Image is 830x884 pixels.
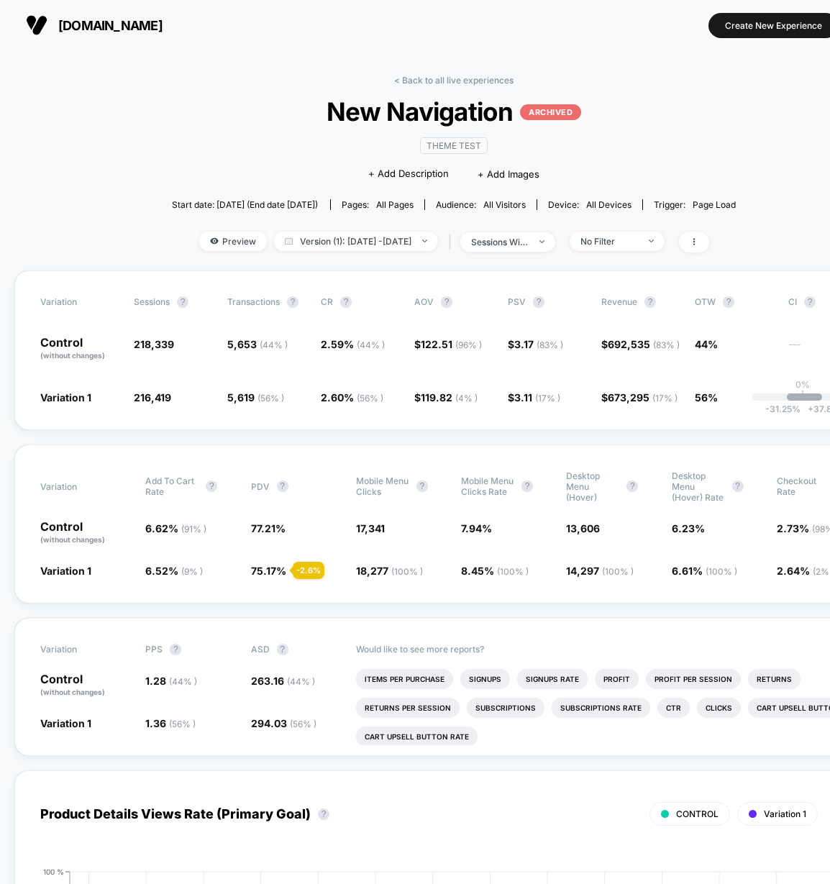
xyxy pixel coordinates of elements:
span: 2.60 % [321,391,383,404]
div: sessions with impression [471,237,529,247]
button: ? [277,480,288,492]
button: ? [441,296,452,308]
span: (without changes) [40,688,105,696]
p: Control [40,673,131,698]
p: ARCHIVED [520,104,581,120]
span: 119.82 [421,391,478,404]
span: ( 9 % ) [181,566,203,577]
span: ( 100 % ) [706,566,737,577]
span: 6.52 % [145,565,203,577]
span: 75.17 % [251,565,286,577]
span: 692,535 [608,338,680,350]
span: ( 100 % ) [602,566,634,577]
span: 13,606 [566,522,600,534]
span: 218,339 [134,338,174,350]
button: ? [206,480,217,492]
span: All Visitors [483,199,526,210]
span: ( 56 % ) [357,393,383,404]
span: 1.36 [145,717,196,729]
span: $ [508,338,563,350]
li: Cart Upsell Button Rate [356,726,478,747]
span: all pages [376,199,414,210]
span: Variation 1 [40,565,91,577]
span: + [808,404,813,414]
span: (without changes) [40,351,105,360]
div: Pages: [342,199,414,210]
span: PSV [508,296,526,307]
span: Variation 1 [40,391,91,404]
span: 216,419 [134,391,171,404]
button: ? [318,808,329,820]
span: + Add Images [478,168,539,180]
li: Profit Per Session [646,669,741,689]
span: + Add Description [368,167,449,181]
span: ASD [251,644,270,655]
span: $ [601,391,678,404]
span: 294.03 [251,717,316,729]
button: ? [521,480,533,492]
button: ? [723,296,734,308]
span: 18,277 [356,565,423,577]
button: ? [644,296,656,308]
span: ( 4 % ) [455,393,478,404]
button: ? [804,296,816,308]
button: ? [340,296,352,308]
li: Clicks [697,698,741,718]
span: Version (1): [DATE] - [DATE] [274,232,438,251]
span: AOV [414,296,434,307]
li: Items Per Purchase [356,669,453,689]
span: 3.11 [514,391,560,404]
span: 7.94 % [461,522,492,534]
span: ( 17 % ) [535,393,560,404]
span: 8.45 % [461,565,529,577]
span: Desktop Menu (hover) [566,470,619,503]
span: 17,341 [356,522,385,534]
span: -31.25 % [765,404,801,414]
span: CONTROL [676,808,719,819]
div: Audience: [436,199,526,210]
span: Add To Cart Rate [145,475,199,497]
span: ( 91 % ) [181,524,206,534]
span: Variation [40,296,119,308]
span: 14,297 [566,565,634,577]
img: end [539,240,544,243]
span: Mobile Menu Clicks [356,475,409,497]
span: ( 56 % ) [257,393,284,404]
span: ( 44 % ) [260,340,288,350]
button: ? [732,480,744,492]
span: 44% [695,338,718,350]
img: Visually logo [26,14,47,36]
span: OTW [695,296,774,308]
button: ? [287,296,298,308]
span: ( 56 % ) [169,719,196,729]
span: Mobile Menu Clicks Rate [461,475,514,497]
li: Subscriptions Rate [552,698,650,718]
span: ( 100 % ) [497,566,529,577]
span: Theme Test [420,137,488,154]
button: ? [533,296,544,308]
span: $ [601,338,680,350]
span: ( 96 % ) [455,340,482,350]
span: 2.59 % [321,338,385,350]
span: ( 56 % ) [290,719,316,729]
li: Signups Rate [517,669,588,689]
span: ( 44 % ) [357,340,385,350]
span: Sessions [134,296,170,307]
span: $ [414,391,478,404]
span: ( 83 % ) [653,340,680,350]
li: Profit [595,669,639,689]
span: 6.61 % [672,565,737,577]
li: Returns Per Session [356,698,460,718]
li: Returns [748,669,801,689]
span: [DOMAIN_NAME] [58,18,163,33]
span: 673,295 [608,391,678,404]
p: Control [40,521,131,545]
span: $ [414,338,482,350]
span: Page Load [693,199,736,210]
span: 77.21 % [251,522,286,534]
span: all devices [586,199,631,210]
span: Variation [40,470,119,503]
span: $ [508,391,560,404]
img: end [422,240,427,242]
span: New Navigation [200,96,708,127]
